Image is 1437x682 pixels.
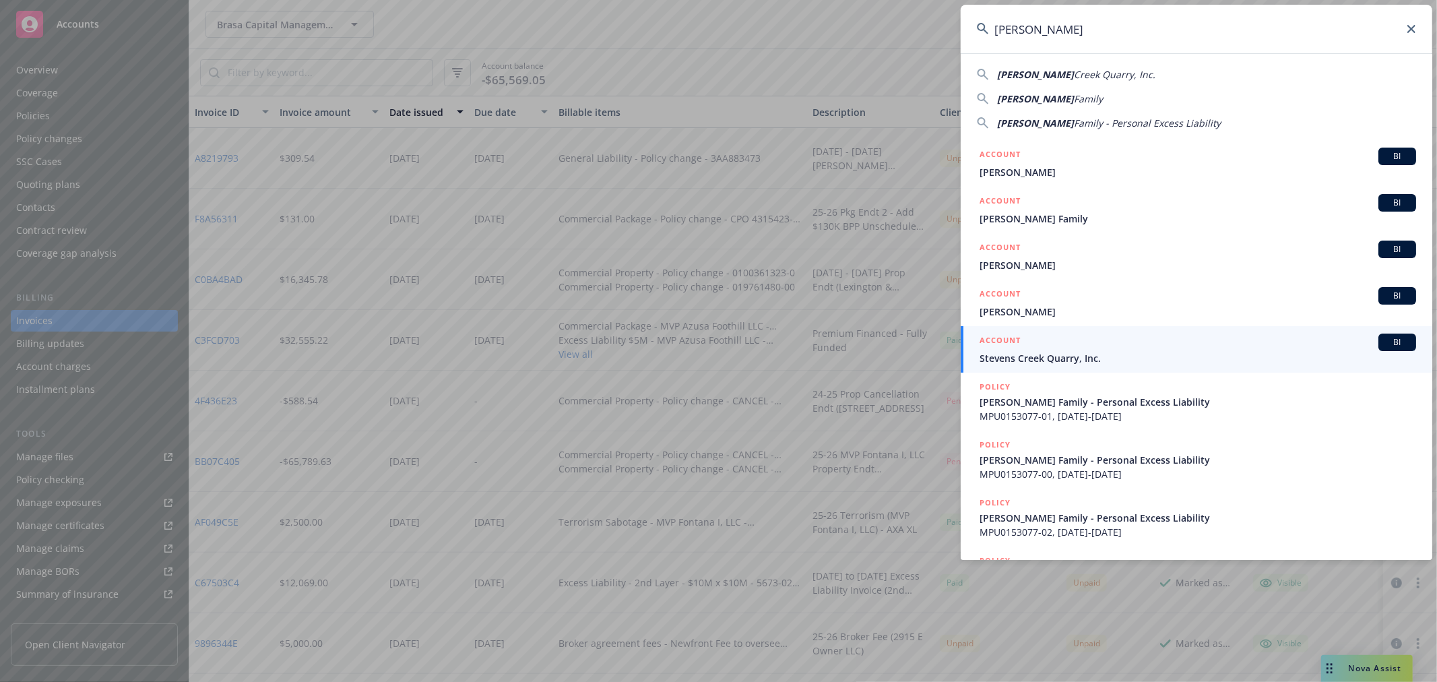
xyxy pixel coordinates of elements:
[980,212,1416,226] span: [PERSON_NAME] Family
[1384,336,1411,348] span: BI
[980,496,1011,509] h5: POLICY
[980,194,1021,210] h5: ACCOUNT
[1074,92,1103,105] span: Family
[980,287,1021,303] h5: ACCOUNT
[1384,197,1411,209] span: BI
[980,305,1416,319] span: [PERSON_NAME]
[1384,243,1411,255] span: BI
[1384,150,1411,162] span: BI
[961,373,1432,431] a: POLICY[PERSON_NAME] Family - Personal Excess LiabilityMPU0153077-01, [DATE]-[DATE]
[980,554,1011,567] h5: POLICY
[980,334,1021,350] h5: ACCOUNT
[961,5,1432,53] input: Search...
[961,233,1432,280] a: ACCOUNTBI[PERSON_NAME]
[980,241,1021,257] h5: ACCOUNT
[961,326,1432,373] a: ACCOUNTBIStevens Creek Quarry, Inc.
[980,409,1416,423] span: MPU0153077-01, [DATE]-[DATE]
[980,438,1011,452] h5: POLICY
[961,280,1432,326] a: ACCOUNTBI[PERSON_NAME]
[961,547,1432,604] a: POLICY
[980,395,1416,409] span: [PERSON_NAME] Family - Personal Excess Liability
[980,351,1416,365] span: Stevens Creek Quarry, Inc.
[961,140,1432,187] a: ACCOUNTBI[PERSON_NAME]
[961,431,1432,489] a: POLICY[PERSON_NAME] Family - Personal Excess LiabilityMPU0153077-00, [DATE]-[DATE]
[997,92,1074,105] span: [PERSON_NAME]
[980,380,1011,394] h5: POLICY
[980,453,1416,467] span: [PERSON_NAME] Family - Personal Excess Liability
[980,258,1416,272] span: [PERSON_NAME]
[1074,68,1155,81] span: Creek Quarry, Inc.
[980,511,1416,525] span: [PERSON_NAME] Family - Personal Excess Liability
[997,68,1074,81] span: [PERSON_NAME]
[980,148,1021,164] h5: ACCOUNT
[980,467,1416,481] span: MPU0153077-00, [DATE]-[DATE]
[980,165,1416,179] span: [PERSON_NAME]
[997,117,1074,129] span: [PERSON_NAME]
[961,187,1432,233] a: ACCOUNTBI[PERSON_NAME] Family
[1074,117,1221,129] span: Family - Personal Excess Liability
[1384,290,1411,302] span: BI
[961,489,1432,547] a: POLICY[PERSON_NAME] Family - Personal Excess LiabilityMPU0153077-02, [DATE]-[DATE]
[980,525,1416,539] span: MPU0153077-02, [DATE]-[DATE]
